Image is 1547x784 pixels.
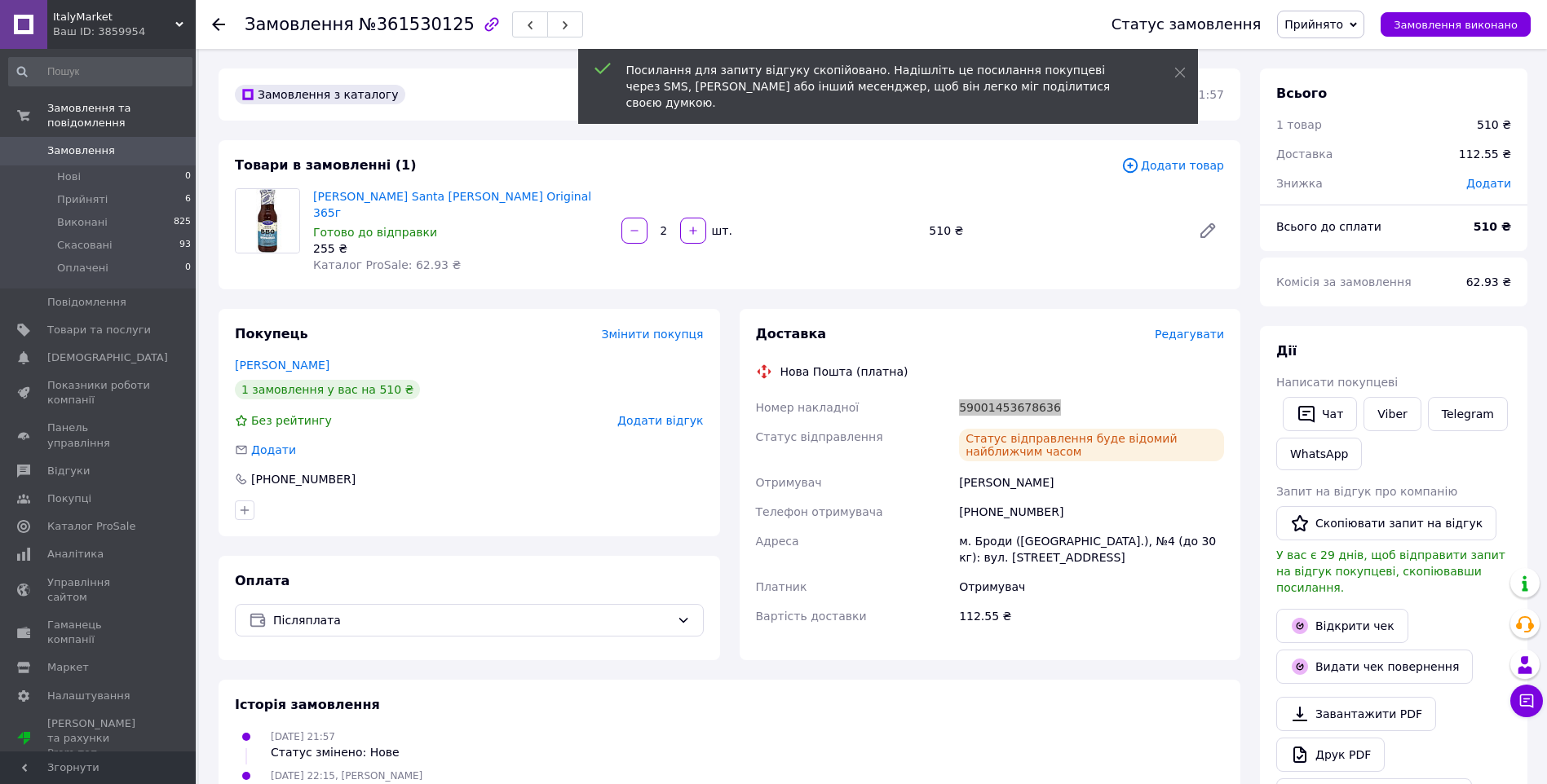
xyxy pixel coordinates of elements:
div: 1 замовлення у вас на 510 ₴ [235,380,420,399]
a: Відкрити чек [1276,609,1408,643]
span: У вас є 29 днів, щоб відправити запит на відгук покупцеві, скопіювавши посилання. [1276,548,1505,594]
span: Отримувач [756,476,822,489]
button: Видати чек повернення [1276,650,1473,684]
div: шт. [708,222,734,239]
div: Prom топ [47,746,151,760]
span: Написати покупцеві [1276,376,1398,389]
span: Гаманець компанії [47,618,151,647]
span: [DATE] 22:15, [PERSON_NAME] [271,770,422,782]
span: ItalyMarket [53,10,175,24]
span: Каталог ProSale: 62.93 ₴ [313,258,461,271]
span: 62.93 ₴ [1466,275,1511,288]
span: Номер накладної [756,401,860,414]
span: Прийнято [1284,18,1343,31]
a: Друк PDF [1276,738,1385,772]
span: 93 [179,238,191,253]
span: Замовлення та повідомлення [47,101,196,130]
span: Скасовані [57,238,113,253]
button: Замовлення виконано [1381,12,1531,37]
span: Адреса [756,535,799,548]
div: Статус змінено: Нове [271,744,400,760]
span: Доставка [756,326,827,341]
span: [PERSON_NAME] та рахунки [47,716,151,761]
div: Статус відправлення буде відомий найближчим часом [959,429,1224,461]
span: [DEMOGRAPHIC_DATA] [47,350,168,365]
span: Замовлення [47,143,115,158]
div: [PERSON_NAME] [956,468,1227,497]
div: [PHONE_NUMBER] [250,471,357,487]
span: Товари та послуги [47,323,151,337]
div: [PHONE_NUMBER] [956,497,1227,526]
div: 510 ₴ [1477,117,1511,133]
span: Показники роботи компанії [47,378,151,407]
span: Оплачені [57,261,108,275]
div: 255 ₴ [313,240,608,257]
input: Пошук [8,57,192,86]
span: Додати товар [1121,156,1224,174]
div: Повернутися назад [212,16,225,33]
span: Історія замовлення [235,697,380,712]
span: Без рейтингу [251,414,332,427]
span: 6 [185,192,191,207]
span: 825 [174,215,191,230]
button: Чат з покупцем [1510,685,1543,717]
span: Всього до сплати [1276,220,1381,233]
span: Готово до відправки [313,226,437,239]
span: Дії [1276,343,1297,359]
a: [PERSON_NAME] Santa [PERSON_NAME] Original 365г [313,190,591,219]
span: Додати [251,443,296,456]
span: Замовлення [245,15,354,34]
span: Маркет [47,660,89,675]
a: WhatsApp [1276,438,1362,470]
a: Viber [1364,397,1421,431]
a: Завантажити PDF [1276,697,1436,731]
span: 0 [185,261,191,275]
div: Замовлення з каталогу [235,85,405,104]
span: Знижка [1276,177,1323,190]
span: Відгуки [47,464,90,478]
span: Прийняті [57,192,108,207]
span: Вартість доставки [756,610,867,623]
span: Аналітика [47,547,104,562]
span: Доставка [1276,148,1333,161]
span: [DATE] 21:57 [271,731,335,742]
span: Управління сайтом [47,575,151,605]
span: Всього [1276,86,1327,101]
span: Запит на відгук про компанію [1276,485,1457,498]
span: Оплата [235,573,290,588]
span: Додати [1466,177,1511,190]
img: Соус барбекю Santa Maria Original 365г [236,189,299,253]
span: Змінити покупця [602,328,704,341]
span: Панель управління [47,421,151,450]
span: 0 [185,170,191,184]
span: Покупець [235,326,308,341]
button: Скопіювати запит на відгук [1276,506,1496,540]
a: Редагувати [1191,214,1224,247]
span: Комісія за замовлення [1276,275,1412,288]
span: 1 товар [1276,118,1322,131]
div: Посилання для запиту відгуку скопійовано. Надішліть це посилання покупцеві через SMS, [PERSON_NAM... [626,62,1134,111]
div: Нова Пошта (платна) [776,363,913,380]
div: 112.55 ₴ [1449,136,1521,172]
a: Telegram [1428,397,1508,431]
div: Ваш ID: 3859954 [53,24,196,39]
span: Телефон отримувача [756,505,883,518]
span: Післяплата [273,611,670,629]
span: Налаштування [47,689,130,703]
button: Чат [1283,397,1357,431]
div: Отримувач [956,572,1227,601]
span: Покупці [47,491,91,506]
div: 59001453678636 [956,393,1227,422]
span: Редагувати [1155,328,1224,341]
span: Статус відправлення [756,430,883,443]
span: №361530125 [359,15,475,34]
span: Товари в замовленні (1) [235,157,417,173]
div: 112.55 ₴ [956,601,1227,631]
span: Повідомлення [47,295,126,310]
span: Додати відгук [617,414,703,427]
span: Замовлення виконано [1394,19,1518,31]
a: [PERSON_NAME] [235,359,329,372]
div: м. Броди ([GEOGRAPHIC_DATA].), №4 (до 30 кг): вул. [STREET_ADDRESS] [956,526,1227,572]
span: Виконані [57,215,108,230]
span: Платник [756,580,807,593]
